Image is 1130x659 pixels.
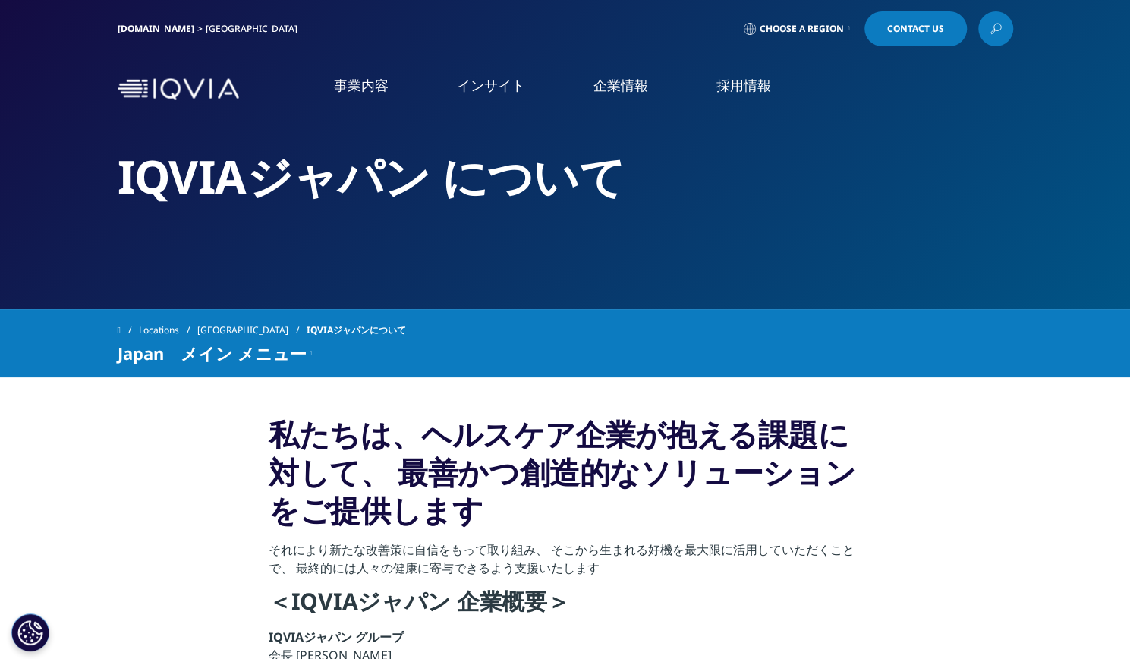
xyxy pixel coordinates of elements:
a: [GEOGRAPHIC_DATA] [197,317,307,344]
span: Contact Us [887,24,944,33]
nav: Primary [245,53,1013,125]
a: [DOMAIN_NAME] [118,22,194,35]
span: IQVIAジャパンについて [307,317,406,344]
h3: 私たちは、ヘルスケア企業が抱える課題に対して、 最善かつ創造的なソリューションをご提供します [269,415,861,541]
span: Japan メイン メニュー [118,344,307,362]
h4: ＜IQVIAジャパン 企業概要＞ [269,586,861,628]
strong: IQVIAジャパン グループ [269,629,404,645]
span: Choose a Region [760,23,844,35]
a: Contact Us [864,11,967,46]
button: Cookie 設定 [11,613,49,651]
div: [GEOGRAPHIC_DATA] [206,23,304,35]
a: 採用情報 [716,76,771,95]
h2: IQVIAジャパン について [118,148,1013,205]
a: Locations [139,317,197,344]
a: 企業情報 [593,76,648,95]
a: 事業内容 [334,76,389,95]
p: それにより新たな改善策に自信をもって取り組み、 そこから生まれる好機を最大限に活用していただくことで、 最終的には人々の健康に寄与できるよう支援いたします [269,541,861,586]
a: インサイト [457,76,525,95]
